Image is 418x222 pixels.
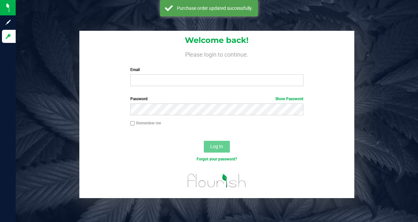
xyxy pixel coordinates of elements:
a: Show Password [275,97,303,101]
h1: Welcome back! [79,36,354,45]
input: Remember me [130,121,135,126]
button: Log In [204,141,230,153]
img: flourish_logo.svg [183,169,251,193]
inline-svg: Log in [5,33,11,40]
a: Forgot your password? [197,157,237,161]
label: Email [130,67,304,73]
div: Purchase order updated successfully. [176,5,253,11]
inline-svg: Sign up [5,19,11,26]
label: Remember me [130,120,161,126]
span: Password [130,97,148,101]
h4: Please login to continue. [79,50,354,58]
span: Log In [210,144,223,149]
